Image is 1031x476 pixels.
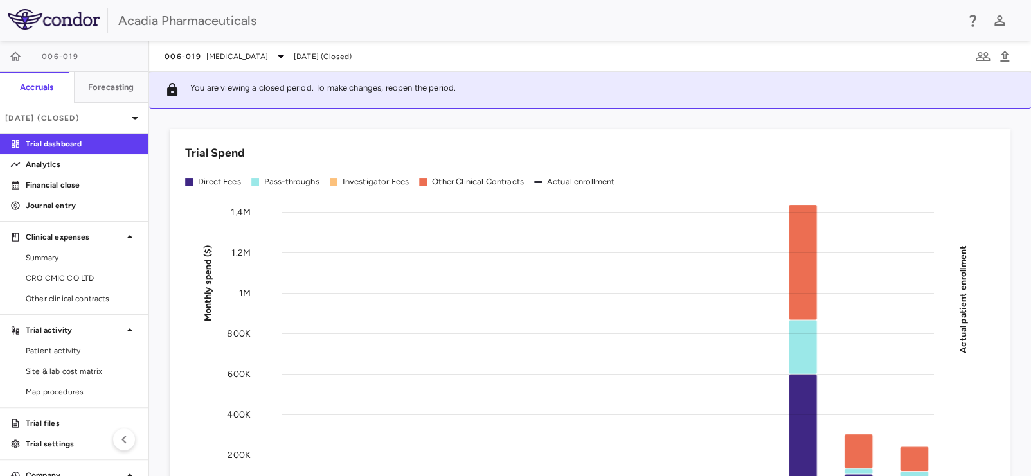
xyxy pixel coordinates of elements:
[165,51,201,62] span: 006-019
[547,176,615,188] div: Actual enrollment
[228,369,251,380] tspan: 600K
[26,179,138,191] p: Financial close
[88,82,134,93] h6: Forecasting
[42,51,78,62] span: 006-019
[190,82,456,98] p: You are viewing a closed period. To make changes, reopen the period.
[26,252,138,263] span: Summary
[231,207,251,218] tspan: 1.4M
[228,450,251,461] tspan: 200K
[26,293,138,304] span: Other clinical contracts
[26,386,138,398] span: Map procedures
[231,247,251,258] tspan: 1.2M
[26,438,138,450] p: Trial settings
[26,272,138,284] span: CRO CMIC CO LTD
[958,245,969,353] tspan: Actual patient enrollment
[264,176,319,188] div: Pass-throughs
[432,176,524,188] div: Other Clinical Contracts
[26,138,138,150] p: Trial dashboard
[294,51,352,62] span: [DATE] (Closed)
[26,366,138,377] span: Site & lab cost matrix
[26,200,138,211] p: Journal entry
[26,345,138,357] span: Patient activity
[20,82,53,93] h6: Accruals
[227,409,251,420] tspan: 400K
[239,288,251,299] tspan: 1M
[343,176,409,188] div: Investigator Fees
[227,328,251,339] tspan: 800K
[198,176,241,188] div: Direct Fees
[202,245,213,321] tspan: Monthly spend ($)
[26,231,122,243] p: Clinical expenses
[8,9,100,30] img: logo-full-SnFGN8VE.png
[118,11,956,30] div: Acadia Pharmaceuticals
[206,51,268,62] span: [MEDICAL_DATA]
[5,112,127,124] p: [DATE] (Closed)
[26,324,122,336] p: Trial activity
[185,145,245,162] h6: Trial Spend
[26,159,138,170] p: Analytics
[26,418,138,429] p: Trial files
